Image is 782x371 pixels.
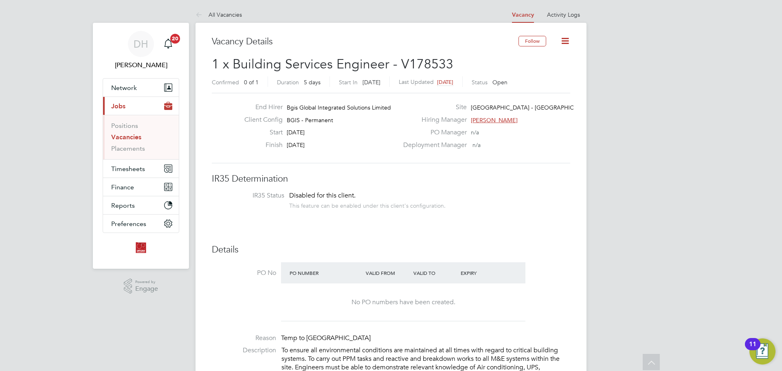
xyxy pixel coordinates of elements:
span: Disabled for this client. [289,191,356,200]
button: Jobs [103,97,179,115]
a: All Vacancies [195,11,242,18]
span: [DATE] [287,129,305,136]
a: Go to home page [103,241,179,254]
label: IR35 Status [220,191,284,200]
a: Activity Logs [547,11,580,18]
label: Status [472,79,488,86]
label: Client Config [238,116,283,124]
button: Open Resource Center, 11 new notifications [749,338,775,364]
label: Reason [212,334,276,342]
span: 1 x Building Services Engineer - V178533 [212,56,453,72]
span: 20 [170,34,180,44]
label: Site [398,103,467,112]
button: Finance [103,178,179,196]
a: 20 [160,31,176,57]
a: DH[PERSON_NAME] [103,31,179,70]
div: Valid To [411,266,459,280]
label: Start [238,128,283,137]
label: Hiring Manager [398,116,467,124]
a: Vacancy [512,11,534,18]
h3: Details [212,244,570,256]
span: [GEOGRAPHIC_DATA] - [GEOGRAPHIC_DATA] [471,104,593,111]
label: End Hirer [238,103,283,112]
label: PO Manager [398,128,467,137]
span: Powered by [135,279,158,285]
span: [DATE] [287,141,305,149]
span: 5 days [304,79,321,86]
label: Duration [277,79,299,86]
span: n/a [472,141,481,149]
span: [PERSON_NAME] [471,116,518,124]
button: Reports [103,196,179,214]
button: Preferences [103,215,179,233]
a: Placements [111,145,145,152]
div: No PO numbers have been created. [289,298,517,307]
span: Temp to [GEOGRAPHIC_DATA] [281,334,371,342]
span: 0 of 1 [244,79,259,86]
span: Timesheets [111,165,145,173]
label: Confirmed [212,79,239,86]
a: Vacancies [111,133,141,141]
nav: Main navigation [93,23,189,269]
span: [DATE] [437,79,453,86]
span: Open [492,79,507,86]
span: DH [134,39,148,49]
div: This feature can be enabled under this client's configuration. [289,200,446,209]
span: Bgis Global Integrated Solutions Limited [287,104,391,111]
label: Start In [339,79,358,86]
span: Finance [111,183,134,191]
a: Positions [111,122,138,130]
label: Description [212,346,276,355]
div: Expiry [459,266,506,280]
span: Reports [111,202,135,209]
button: Follow [518,36,546,46]
div: PO Number [288,266,364,280]
span: n/a [471,129,479,136]
h3: IR35 Determination [212,173,570,185]
span: BGIS - Permanent [287,116,333,124]
div: 11 [749,344,756,355]
span: [DATE] [362,79,380,86]
div: Jobs [103,115,179,159]
button: Timesheets [103,160,179,178]
span: Preferences [111,220,146,228]
label: Last Updated [399,78,434,86]
span: Engage [135,285,158,292]
img: optionsresourcing-logo-retina.png [134,241,147,254]
label: Finish [238,141,283,149]
label: PO No [212,269,276,277]
div: Valid From [364,266,411,280]
h3: Vacancy Details [212,36,518,48]
button: Network [103,79,179,97]
span: Jobs [111,102,125,110]
label: Deployment Manager [398,141,467,149]
span: Network [111,84,137,92]
span: Daniel Hobbs [103,60,179,70]
a: Powered byEngage [124,279,158,294]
